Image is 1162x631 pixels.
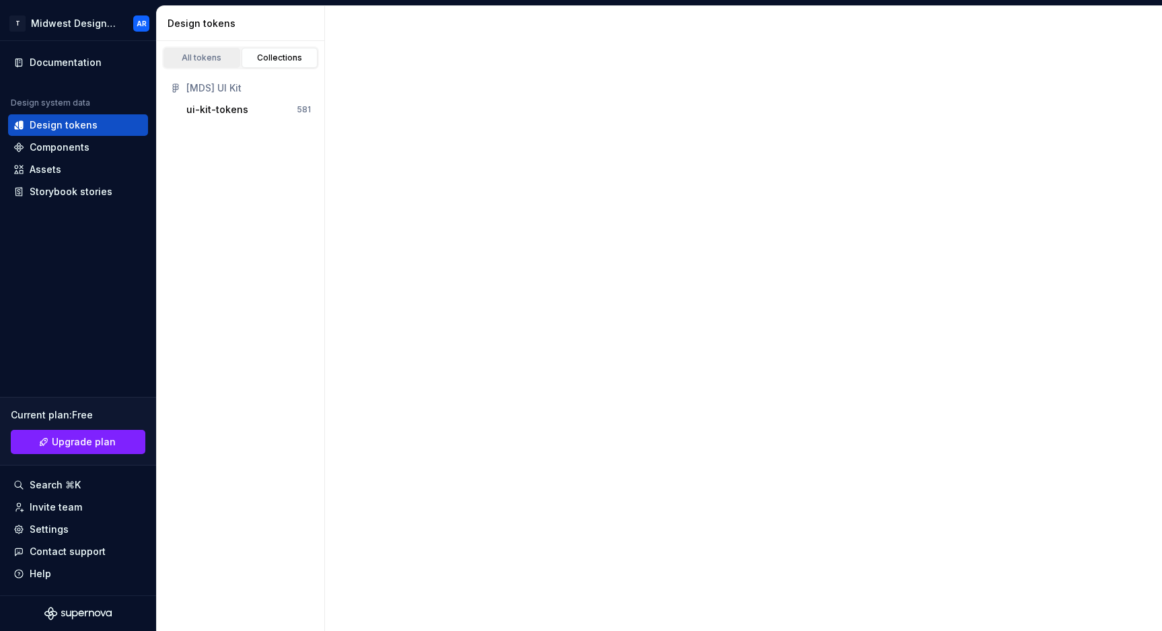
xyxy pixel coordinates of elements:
div: Invite team [30,500,82,514]
div: Components [30,141,89,154]
div: Settings [30,523,69,536]
div: Contact support [30,545,106,558]
a: Design tokens [8,114,148,136]
div: Design tokens [30,118,98,132]
a: Documentation [8,52,148,73]
div: ui-kit-tokens [186,103,248,116]
a: Storybook stories [8,181,148,202]
button: Help [8,563,148,585]
span: Upgrade plan [52,435,116,449]
div: Design tokens [168,17,319,30]
div: [MDS] UI Kit [186,81,311,95]
a: Invite team [8,496,148,518]
div: Documentation [30,56,102,69]
div: Search ⌘K [30,478,81,492]
button: TMidwest Design SystemAR [3,9,153,38]
a: Upgrade plan [11,430,145,454]
div: All tokens [168,52,235,63]
div: Current plan : Free [11,408,145,422]
div: Assets [30,163,61,176]
button: ui-kit-tokens581 [181,99,316,120]
div: AR [137,18,147,29]
div: Storybook stories [30,185,112,198]
div: Collections [246,52,314,63]
button: Search ⌘K [8,474,148,496]
a: Settings [8,519,148,540]
div: Help [30,567,51,581]
div: Design system data [11,98,90,108]
div: T [9,15,26,32]
div: Midwest Design System [31,17,117,30]
button: Contact support [8,541,148,562]
a: Assets [8,159,148,180]
svg: Supernova Logo [44,607,112,620]
div: 581 [297,104,311,115]
a: Components [8,137,148,158]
